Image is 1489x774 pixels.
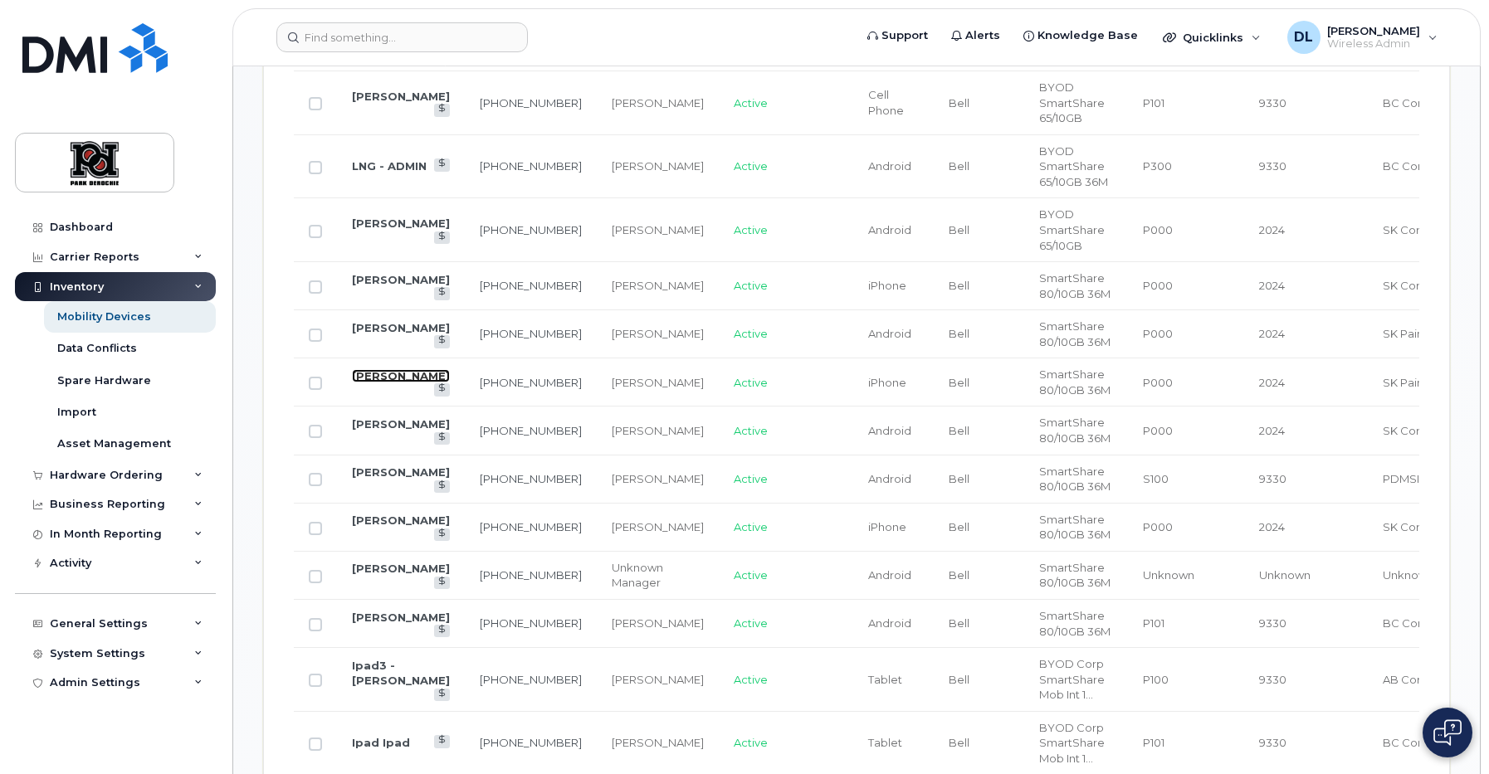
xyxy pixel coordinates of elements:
a: [PHONE_NUMBER] [480,472,582,485]
span: 9330 [1259,96,1286,110]
span: SmartShare 80/10GB 36M [1039,271,1111,300]
span: Alerts [965,27,1000,44]
span: Unknown [1383,568,1434,582]
a: [PHONE_NUMBER] [480,327,582,340]
span: 2024 [1259,327,1285,340]
span: Active [734,616,768,630]
span: P101 [1143,96,1164,110]
span: P000 [1143,520,1173,533]
span: P000 [1143,327,1173,340]
span: Active [734,327,768,340]
span: BYOD SmartShare 65/10GB 36M [1039,144,1108,188]
a: View Last Bill [434,287,450,299]
a: Support [856,19,940,52]
a: [PERSON_NAME] [352,90,450,103]
span: Android [868,223,911,236]
span: Knowledge Base [1037,27,1138,44]
a: Ipad Ipad [352,736,410,749]
div: [PERSON_NAME] [612,616,704,631]
a: [PERSON_NAME] [352,217,450,230]
span: Active [734,520,768,533]
div: Quicklinks [1151,21,1272,54]
span: Cell Phone [868,88,904,117]
span: Bell [949,568,969,582]
span: Support [881,27,928,44]
div: [PERSON_NAME] [612,222,704,238]
a: [PHONE_NUMBER] [480,568,582,582]
span: P101 [1143,736,1164,749]
span: SmartShare 80/10GB 36M [1039,416,1111,445]
span: Active [734,223,768,236]
a: [PERSON_NAME] [352,321,450,334]
span: Active [734,159,768,173]
a: View Last Bill [434,432,450,445]
a: [PERSON_NAME] [352,417,450,431]
span: Active [734,96,768,110]
a: [PHONE_NUMBER] [480,223,582,236]
a: [PHONE_NUMBER] [480,159,582,173]
span: Android [868,424,911,437]
span: Android [868,568,911,582]
div: [PERSON_NAME] [612,735,704,751]
a: [PHONE_NUMBER] [480,376,582,389]
a: View Last Bill [434,335,450,348]
span: Active [734,424,768,437]
span: SK Corp [1383,424,1428,437]
span: Bell [949,159,969,173]
span: iPhone [868,279,906,292]
a: View Last Bill [434,383,450,396]
span: PDMSI [1383,472,1419,485]
span: Bell [949,616,969,630]
span: SK Corp [1383,520,1428,533]
span: Tablet [868,673,902,686]
span: SmartShare 80/10GB 36M [1039,368,1111,397]
a: [PHONE_NUMBER] [480,96,582,110]
div: [PERSON_NAME] [612,95,704,111]
span: SmartShare 80/10GB 36M [1039,319,1111,348]
a: View Last Bill [434,625,450,637]
span: Bell [949,327,969,340]
div: [PERSON_NAME] [612,471,704,487]
span: 2024 [1259,279,1285,292]
a: View Last Bill [434,231,450,244]
div: [PERSON_NAME] [612,423,704,439]
span: SmartShare 80/10GB 36M [1039,513,1111,542]
span: Quicklinks [1183,31,1243,44]
span: SmartShare 80/10GB 36M [1039,465,1111,494]
span: Active [734,472,768,485]
span: 9330 [1259,616,1286,630]
a: [PHONE_NUMBER] [480,673,582,686]
span: 9330 [1259,472,1286,485]
span: BYOD SmartShare 65/10GB [1039,80,1105,124]
a: View Last Bill [434,158,450,171]
span: 2024 [1259,424,1285,437]
span: S100 [1143,472,1169,485]
a: View Last Bill [434,480,450,493]
a: [PERSON_NAME] [352,273,450,286]
span: SK Corp [1383,279,1428,292]
div: [PERSON_NAME] [612,326,704,342]
a: Ipad3 - [PERSON_NAME] [352,659,450,688]
a: [PHONE_NUMBER] [480,424,582,437]
div: [PERSON_NAME] [612,672,704,688]
a: View Last Bill [434,689,450,701]
div: [PERSON_NAME] [612,519,704,535]
a: [PHONE_NUMBER] [480,279,582,292]
span: Bell [949,376,969,389]
span: 9330 [1259,673,1286,686]
span: Active [734,279,768,292]
div: Unknown Manager [612,560,704,591]
span: Android [868,327,911,340]
span: BC Corp [1383,96,1429,110]
span: SmartShare 80/10GB 36M [1039,609,1111,638]
span: Bell [949,279,969,292]
a: [PHONE_NUMBER] [480,520,582,533]
a: [PERSON_NAME] [352,369,450,382]
span: P000 [1143,376,1173,389]
div: [PERSON_NAME] [612,158,704,174]
a: [PHONE_NUMBER] [480,616,582,630]
a: Knowledge Base [1012,19,1150,52]
div: Dennis Luong [1276,21,1449,54]
span: Android [868,159,911,173]
span: Android [868,616,911,630]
